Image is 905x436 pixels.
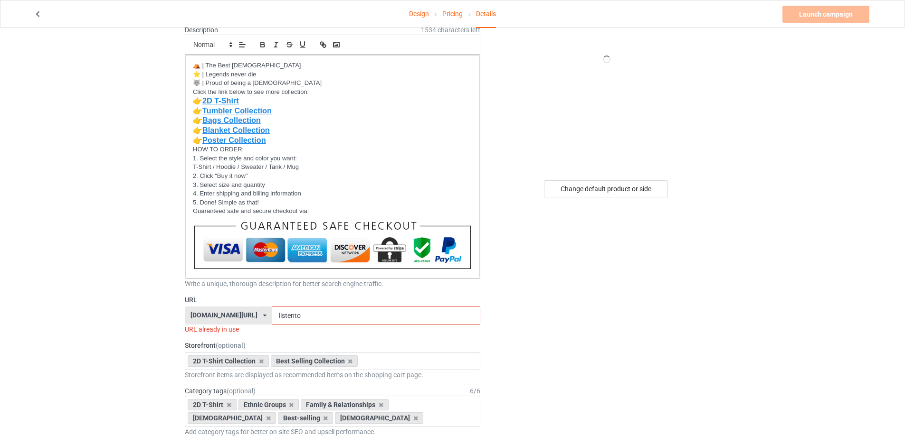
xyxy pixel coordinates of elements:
[202,136,266,144] a: Poster Collection
[188,399,237,410] div: 2D T-Shirt
[238,399,299,410] div: Ethnic Groups
[193,88,472,97] p: Click the link below to see more collection:
[193,198,472,207] p: 5. Done! Simple as that!
[193,163,472,172] p: T-Shirt / Hoodie / Sweater / Tank / Mug
[185,370,480,380] div: Storefront items are displayed as recommended items on the shopping cart page.
[193,189,472,198] p: 4. Enter shipping and billing information
[271,355,358,367] div: Best Selling Collection
[193,181,472,190] p: 3. Select size and quantity
[193,106,202,115] strong: 👉
[409,0,429,27] a: Design
[193,216,472,270] img: thanh_toan.png
[185,26,218,34] label: Description
[544,180,668,197] div: Change default product or side
[442,0,463,27] a: Pricing
[191,312,257,318] div: [DOMAIN_NAME][URL]
[421,25,480,35] span: 1534 characters left
[335,412,423,424] div: [DEMOGRAPHIC_DATA]
[202,126,270,134] a: Blanket Collection
[193,145,472,154] p: HOW TO ORDER:
[185,325,480,334] div: URL already in use
[193,79,472,88] p: 🐺 | Proud of being a [DEMOGRAPHIC_DATA]
[278,412,333,424] div: Best-selling
[185,279,480,288] div: Write a unique, thorough description for better search engine traffic.
[193,172,472,181] p: 2. Click "Buy it now"
[185,386,256,396] label: Category tags
[202,116,261,124] a: Bags Collection
[193,116,202,124] strong: 👉
[470,386,480,396] div: 6 / 6
[188,412,276,424] div: [DEMOGRAPHIC_DATA]
[301,399,389,410] div: Family & Relationships
[193,96,202,105] strong: 👉
[193,126,202,134] strong: 👉
[193,207,472,216] p: Guaranteed safe and secure checkout via:
[193,61,472,70] p: ⛺ | The Best [DEMOGRAPHIC_DATA]
[188,355,269,367] div: 2D T-Shirt Collection
[193,136,202,144] strong: 👉
[202,96,239,105] a: 2D T-Shirt
[193,154,472,163] p: 1. Select the style and color you want:
[227,387,256,395] span: (optional)
[202,106,272,115] a: Tumbler Collection
[193,70,472,79] p: ⭐ | Legends never die
[216,342,246,349] span: (optional)
[185,295,480,305] label: URL
[476,0,496,28] div: Details
[185,341,480,350] label: Storefront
